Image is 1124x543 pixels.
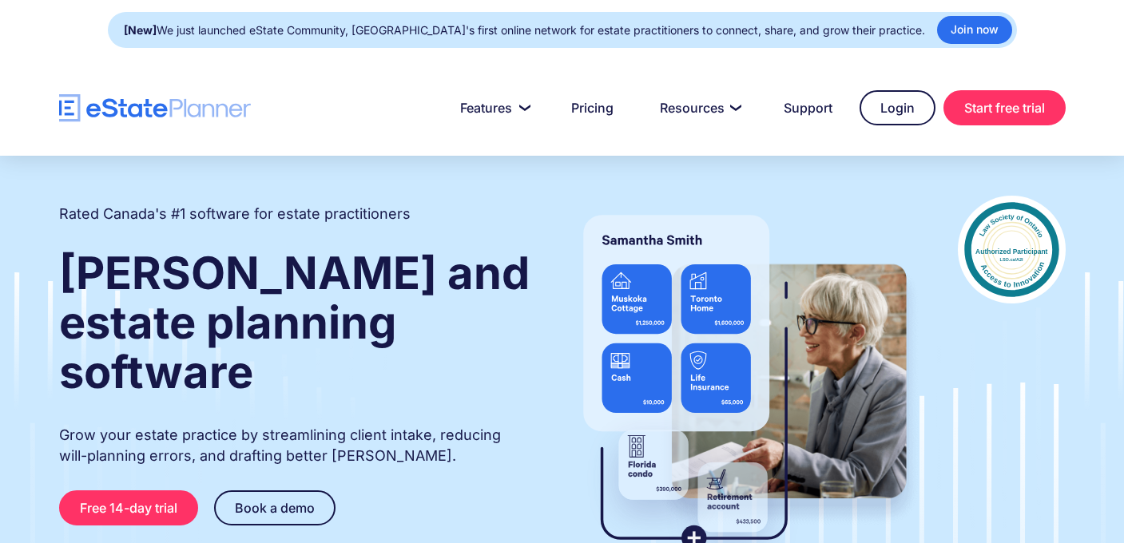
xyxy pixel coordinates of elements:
strong: [New] [124,23,157,37]
h2: Rated Canada's #1 software for estate practitioners [59,204,411,224]
strong: [PERSON_NAME] and estate planning software [59,246,530,399]
a: Start free trial [943,90,1066,125]
div: We just launched eState Community, [GEOGRAPHIC_DATA]'s first online network for estate practition... [124,19,925,42]
a: Features [441,92,544,124]
p: Grow your estate practice by streamlining client intake, reducing will-planning errors, and draft... [59,425,532,466]
a: Pricing [552,92,633,124]
a: Resources [641,92,757,124]
a: Support [765,92,852,124]
a: Book a demo [214,490,336,525]
a: home [59,94,251,122]
a: Join now [937,16,1012,44]
a: Login [860,90,935,125]
a: Free 14-day trial [59,490,198,525]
